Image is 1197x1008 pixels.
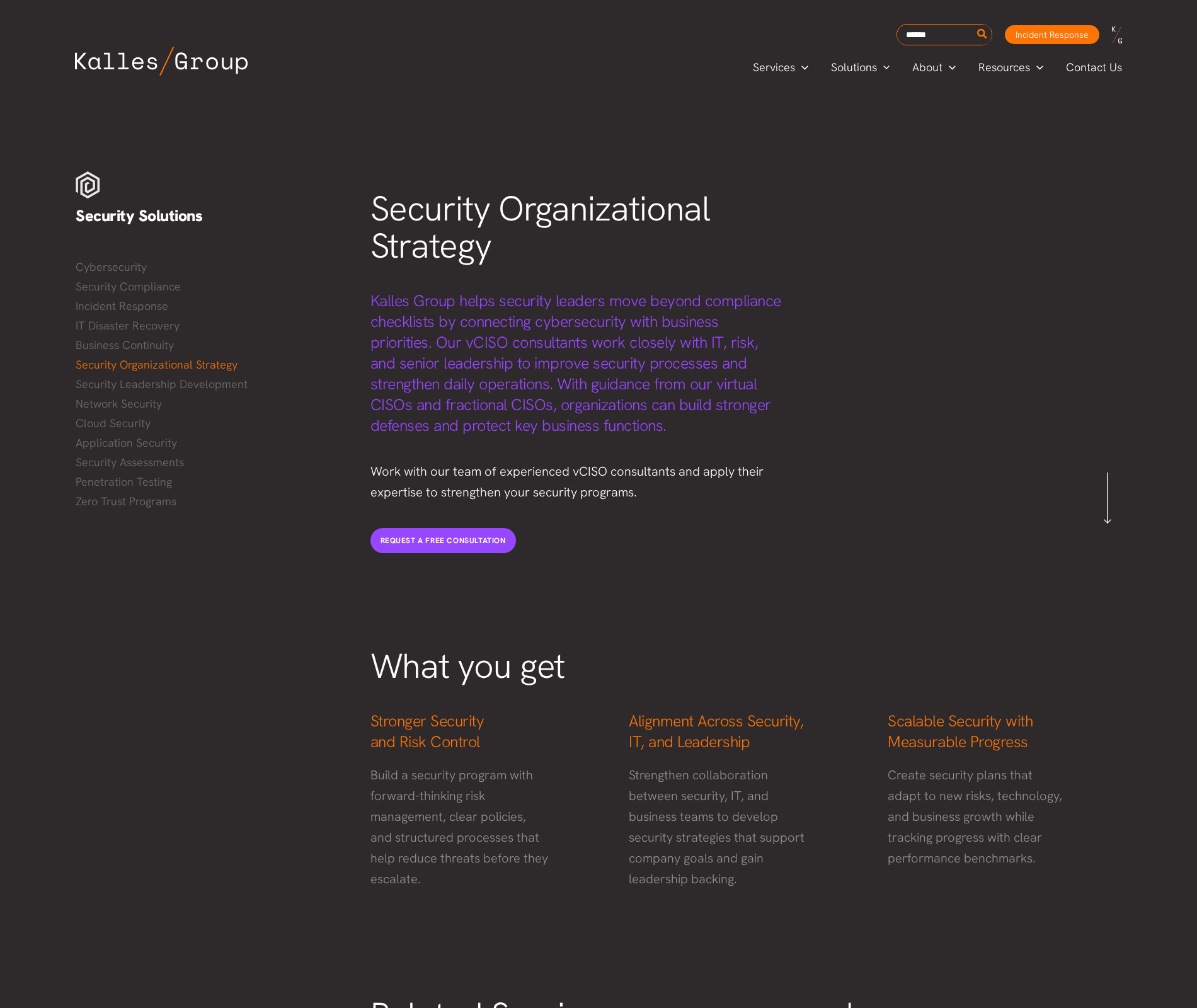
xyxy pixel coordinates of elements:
a: ServicesMenu Toggle [742,58,820,77]
span: Resources [978,58,1030,77]
p: Build a security program with forward-thinking risk management, clear policies, and structured pr... [370,765,549,890]
a: AboutMenu Toggle [901,58,967,77]
img: Security white [76,171,100,199]
span: Scalable Security with Measurable Progress [888,711,1033,752]
a: ResourcesMenu Toggle [967,58,1055,77]
nav: Menu [76,258,345,511]
p: Strengthen collaboration between security, IT, and business teams to develop security strategies ... [629,765,807,890]
span: Menu Toggle [877,58,890,77]
span: Security Organizational Strategy [370,186,711,269]
span: Kalles Group helps security leaders move beyond compliance checklists by connecting cybersecurity... [370,290,781,436]
nav: Primary Site Navigation [742,57,1135,77]
p: Create security plans that adapt to new risks, technology, and business growth while tracking pro... [888,765,1066,869]
a: IT Disaster Recovery [76,316,345,335]
a: Application Security [76,433,345,452]
a: Security Leadership Development [76,375,345,394]
a: Cloud Security [76,414,345,433]
span: Stronger Security and Risk Control [370,711,484,752]
a: Business Continuity [76,336,345,355]
a: Network Security [76,394,345,413]
a: Incident Response [76,297,345,316]
span: REQUEST A FREE CONSULTATION [381,535,506,546]
span: Menu Toggle [795,58,808,77]
span: Contact Us [1066,58,1122,77]
span: Alignment Across Security, IT, and Leadership [629,711,803,752]
button: Search [975,25,990,45]
span: What you get [370,643,565,689]
p: Work with our team of experienced vCISO consultants and apply their expertise to strengthen your ... [370,461,801,503]
span: About [912,58,942,77]
img: Kalles Group [75,47,248,76]
a: Contact Us [1055,58,1135,77]
a: Incident Response [1005,25,1099,44]
span: Security Solutions [76,205,202,226]
a: REQUEST A FREE CONSULTATION [370,528,516,553]
a: Penetration Testing [76,472,345,491]
a: SolutionsMenu Toggle [820,58,902,77]
a: Zero Trust Programs [76,492,345,511]
a: Security Organizational Strategy [76,355,345,374]
a: Security Assessments [76,453,345,472]
span: Menu Toggle [942,58,956,77]
a: Security Compliance [76,277,345,296]
span: Services [753,58,795,77]
span: Menu Toggle [1030,58,1043,77]
span: Solutions [831,58,877,77]
a: Cybersecurity [76,258,345,277]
